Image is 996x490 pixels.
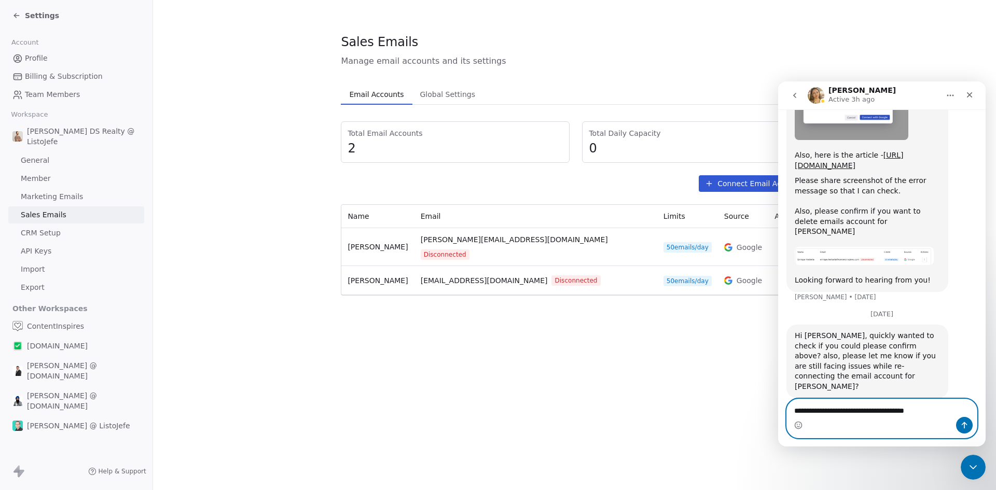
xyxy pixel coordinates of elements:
[961,455,986,480] iframe: Intercom live chat
[21,228,61,239] span: CRM Setup
[12,321,23,331] img: ContentInspires.com%20Icon.png
[7,107,52,122] span: Workspace
[27,360,140,381] span: [PERSON_NAME] @ [DOMAIN_NAME]
[8,243,144,260] a: API Keys
[27,440,140,461] span: [PERSON_NAME] @ [DOMAIN_NAME]
[663,242,712,253] span: 50 emails/day
[8,188,144,205] a: Marketing Emails
[25,53,48,64] span: Profile
[8,152,144,169] a: General
[27,341,88,351] span: [DOMAIN_NAME]
[663,212,685,220] span: Limits
[21,209,66,220] span: Sales Emails
[348,243,408,251] span: [PERSON_NAME]
[8,261,144,278] a: Import
[8,225,144,242] a: CRM Setup
[589,141,801,156] span: 0
[699,175,808,192] button: Connect Email Account
[8,86,144,103] a: Team Members
[737,275,762,286] span: Google
[27,390,140,411] span: [PERSON_NAME] @ [DOMAIN_NAME]
[348,128,563,138] span: Total Email Accounts
[27,126,140,147] span: [PERSON_NAME] DS Realty @ ListoJefe
[8,170,144,187] a: Member
[25,10,59,21] span: Settings
[421,275,548,286] span: [EMAIL_ADDRESS][DOMAIN_NAME]
[589,128,801,138] span: Total Daily Capacity
[21,155,49,166] span: General
[551,275,600,286] span: Disconnected
[12,396,23,406] img: Gopal%20Ranu%20Profile%20Picture%201080x1080.png
[348,276,408,285] span: [PERSON_NAME]
[12,10,59,21] a: Settings
[8,68,144,85] a: Billing & Subscription
[421,234,608,245] span: [PERSON_NAME][EMAIL_ADDRESS][DOMAIN_NAME]
[8,279,144,296] a: Export
[345,87,408,102] span: Email Accounts
[8,206,144,223] a: Sales Emails
[8,300,92,317] span: Other Workspaces
[724,212,749,220] span: Source
[348,212,369,220] span: Name
[341,34,418,50] span: Sales Emails
[663,276,712,286] span: 50 emails/day
[27,321,84,331] span: ContentInspires
[12,131,23,142] img: Daniel%20Simpson%20Social%20Media%20Profile%20Picture%201080x1080%20Option%201.png
[341,55,808,67] span: Manage email accounts and its settings
[21,191,83,202] span: Marketing Emails
[7,35,43,50] span: Account
[99,467,146,475] span: Help & Support
[416,87,479,102] span: Global Settings
[21,264,45,275] span: Import
[774,212,801,220] span: Actions
[348,141,563,156] span: 2
[21,246,51,257] span: API Keys
[12,366,23,376] img: Alex%20Farcas%201080x1080.png
[25,89,80,100] span: Team Members
[737,242,762,253] span: Google
[21,282,45,293] span: Export
[25,71,103,82] span: Billing & Subscription
[8,50,144,67] a: Profile
[21,173,51,184] span: Member
[12,341,23,351] img: ListoJefe.com%20icon%201080x1080%20Transparent-bg.png
[88,467,146,475] a: Help & Support
[12,421,23,431] img: Enrique-6s-4-LJ.png
[421,249,469,260] span: Disconnected
[778,81,986,446] iframe: To enrich screen reader interactions, please activate Accessibility in Grammarly extension settings
[27,421,130,431] span: [PERSON_NAME] @ ListoJefe
[421,212,441,220] span: Email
